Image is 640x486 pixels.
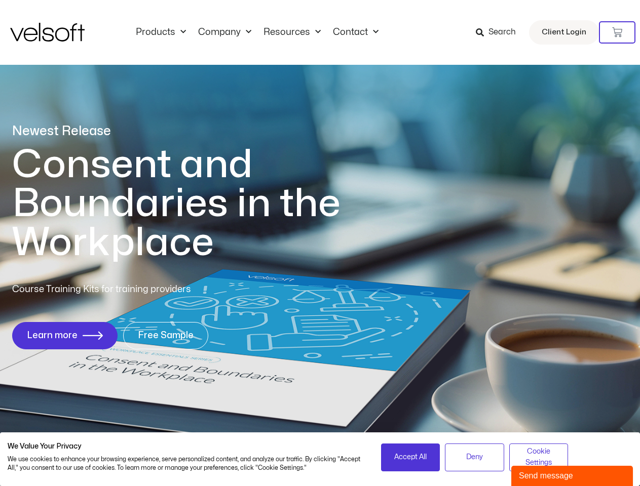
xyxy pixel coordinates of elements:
a: ResourcesMenu Toggle [257,27,327,38]
p: Course Training Kits for training providers [12,282,265,297]
iframe: chat widget [511,464,635,486]
span: Search [488,26,516,39]
h2: We Value Your Privacy [8,442,366,451]
p: We use cookies to enhance your browsing experience, serve personalized content, and analyze our t... [8,455,366,472]
button: Accept all cookies [381,443,440,471]
p: Newest Release [12,123,382,140]
span: Client Login [542,26,586,39]
button: Deny all cookies [445,443,504,471]
a: ContactMenu Toggle [327,27,385,38]
h1: Consent and Boundaries in the Workplace [12,145,382,262]
a: Free Sample [123,322,208,349]
span: Free Sample [138,331,194,341]
a: CompanyMenu Toggle [192,27,257,38]
span: Learn more [27,331,78,341]
span: Accept All [394,452,427,463]
nav: Menu [130,27,385,38]
a: Client Login [529,20,599,45]
a: Search [476,24,523,41]
a: ProductsMenu Toggle [130,27,192,38]
a: Learn more [12,322,118,349]
span: Deny [466,452,483,463]
img: Velsoft Training Materials [10,23,85,42]
span: Cookie Settings [516,446,562,469]
button: Adjust cookie preferences [509,443,569,471]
